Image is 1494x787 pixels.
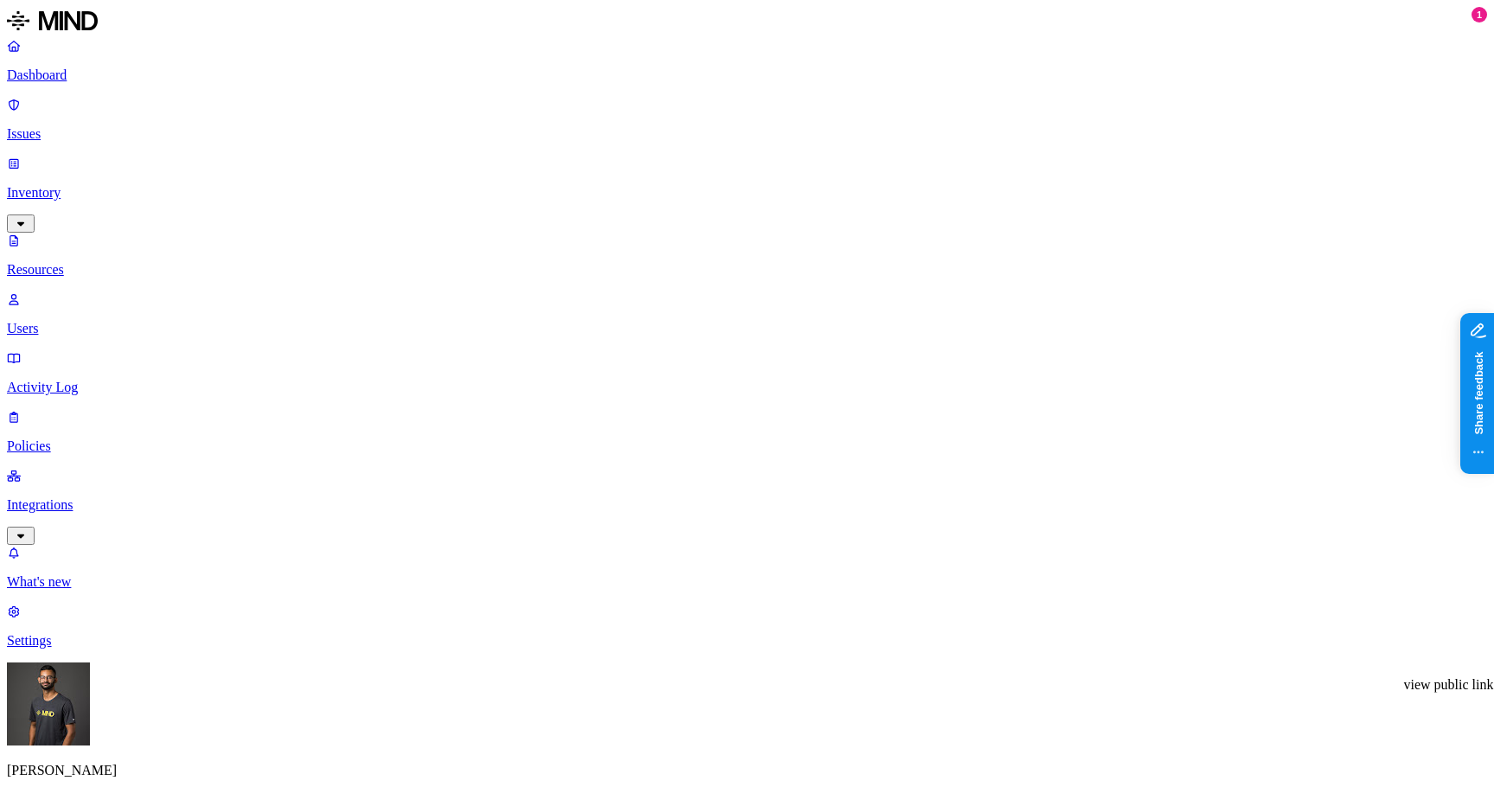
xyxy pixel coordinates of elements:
[7,438,1487,454] p: Policies
[1404,677,1494,693] div: view public link
[7,185,1487,201] p: Inventory
[7,7,98,35] img: MIND
[7,262,1487,278] p: Resources
[7,380,1487,395] p: Activity Log
[7,126,1487,142] p: Issues
[7,67,1487,83] p: Dashboard
[7,633,1487,649] p: Settings
[7,497,1487,513] p: Integrations
[7,321,1487,336] p: Users
[1472,7,1487,22] div: 1
[7,574,1487,590] p: What's new
[7,662,90,745] img: Amit Cohen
